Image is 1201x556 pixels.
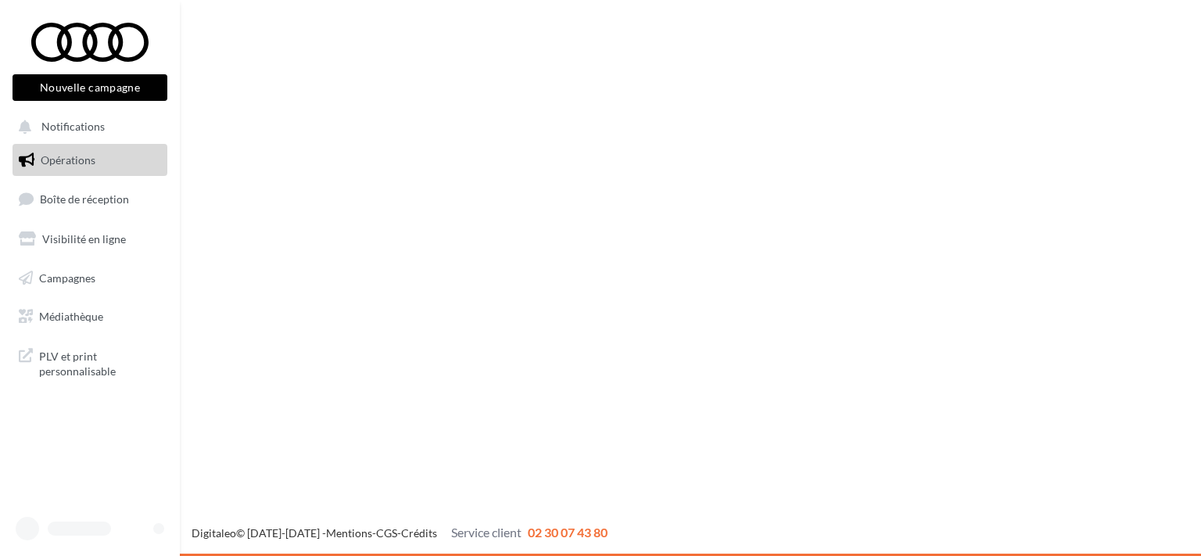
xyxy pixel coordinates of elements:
[326,526,372,540] a: Mentions
[40,192,129,206] span: Boîte de réception
[376,526,397,540] a: CGS
[42,232,126,246] span: Visibilité en ligne
[451,525,522,540] span: Service client
[39,271,95,284] span: Campagnes
[9,339,170,386] a: PLV et print personnalisable
[192,526,236,540] a: Digitaleo
[9,223,170,256] a: Visibilité en ligne
[528,525,608,540] span: 02 30 07 43 80
[9,144,170,177] a: Opérations
[39,310,103,323] span: Médiathèque
[9,182,170,216] a: Boîte de réception
[13,74,167,101] button: Nouvelle campagne
[41,153,95,167] span: Opérations
[39,346,161,379] span: PLV et print personnalisable
[41,120,105,134] span: Notifications
[9,300,170,333] a: Médiathèque
[9,262,170,295] a: Campagnes
[401,526,437,540] a: Crédits
[192,526,608,540] span: © [DATE]-[DATE] - - -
